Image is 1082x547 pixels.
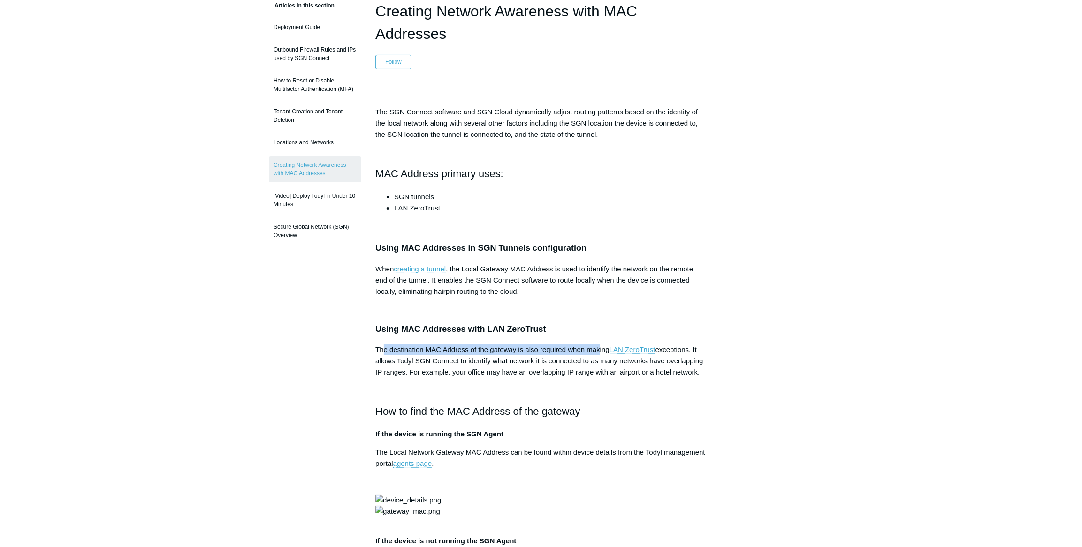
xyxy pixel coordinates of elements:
p: The SGN Connect software and SGN Cloud dynamically adjust routing patterns based on the identity ... [375,106,707,140]
a: agents page [393,459,432,468]
strong: If the device is not running the SGN Agent [375,537,516,545]
h2: MAC Address primary uses: [375,165,707,182]
img: device_details.png [375,495,441,506]
h3: Using MAC Addresses in SGN Tunnels configuration [375,241,707,255]
li: LAN ZeroTrust [394,202,707,214]
a: creating a tunnel [394,265,446,273]
strong: If the device is running the SGN Agent [375,430,503,438]
p: When , the Local Gateway MAC Address is used to identify the network on the remote end of the tun... [375,263,707,297]
h2: How to find the MAC Address of the gateway [375,403,707,420]
a: Locations and Networks [269,134,361,151]
a: Deployment Guide [269,18,361,36]
p: The Local Network Gateway MAC Address can be found within device details from the Todyl managemen... [375,447,707,469]
h3: Using MAC Addresses with LAN ZeroTrust [375,322,707,336]
a: How to Reset or Disable Multifactor Authentication (MFA) [269,72,361,98]
li: SGN tunnels [394,191,707,202]
button: Follow Article [375,55,411,69]
a: Creating Network Awareness with MAC Addresses [269,156,361,182]
span: Articles in this section [269,2,335,9]
a: LAN ZeroTrust [610,345,655,354]
a: [Video] Deploy Todyl in Under 10 Minutes [269,187,361,213]
a: Outbound Firewall Rules and IPs used by SGN Connect [269,41,361,67]
a: Secure Global Network (SGN) Overview [269,218,361,244]
img: gateway_mac.png [375,506,440,517]
p: The destination MAC Address of the gateway is also required when making exceptions. It allows Tod... [375,344,707,378]
a: Tenant Creation and Tenant Deletion [269,103,361,129]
